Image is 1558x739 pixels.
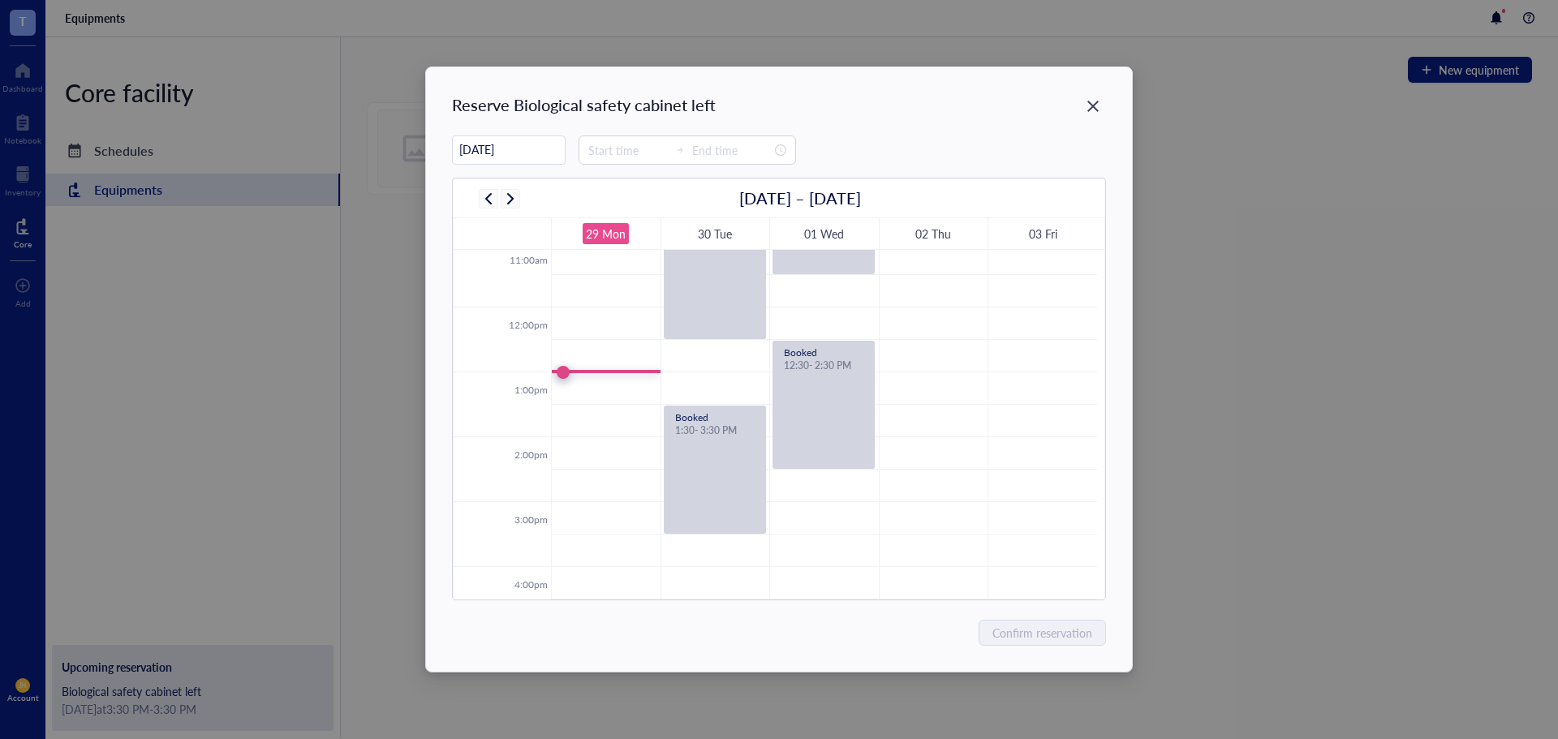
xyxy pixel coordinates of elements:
[804,225,844,243] div: 01 Wed
[675,413,755,423] div: Booked
[583,223,629,244] a: September 29, 2025
[452,93,1105,116] div: Reserve Biological safety cabinet left
[586,225,626,243] div: 29 Mon
[506,253,551,268] div: 11:00am
[1029,225,1057,243] div: 03 Fri
[1080,93,1106,119] button: Close
[979,620,1106,646] button: Confirm reservation
[698,225,732,243] div: 30 Tue
[479,189,498,208] button: Previous week
[511,448,551,462] div: 2:00pm
[1080,97,1106,116] span: Close
[511,383,551,397] div: 1:00pm
[506,318,551,333] div: 12:00pm
[501,189,520,208] button: Next week
[675,424,755,437] div: 1:30 - 3:30 PM
[784,359,863,372] div: 12:30 - 2:30 PM
[511,578,551,592] div: 4:00pm
[739,187,861,209] h2: [DATE] – [DATE]
[801,223,847,244] a: October 1, 2025
[692,141,772,159] input: End time
[453,134,565,165] input: mm/dd/yyyy
[915,225,951,243] div: 02 Thu
[784,348,863,358] div: Booked
[695,223,735,244] a: September 30, 2025
[511,513,551,527] div: 3:00pm
[912,223,954,244] a: October 2, 2025
[1026,223,1061,244] a: October 3, 2025
[588,141,668,159] input: Start time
